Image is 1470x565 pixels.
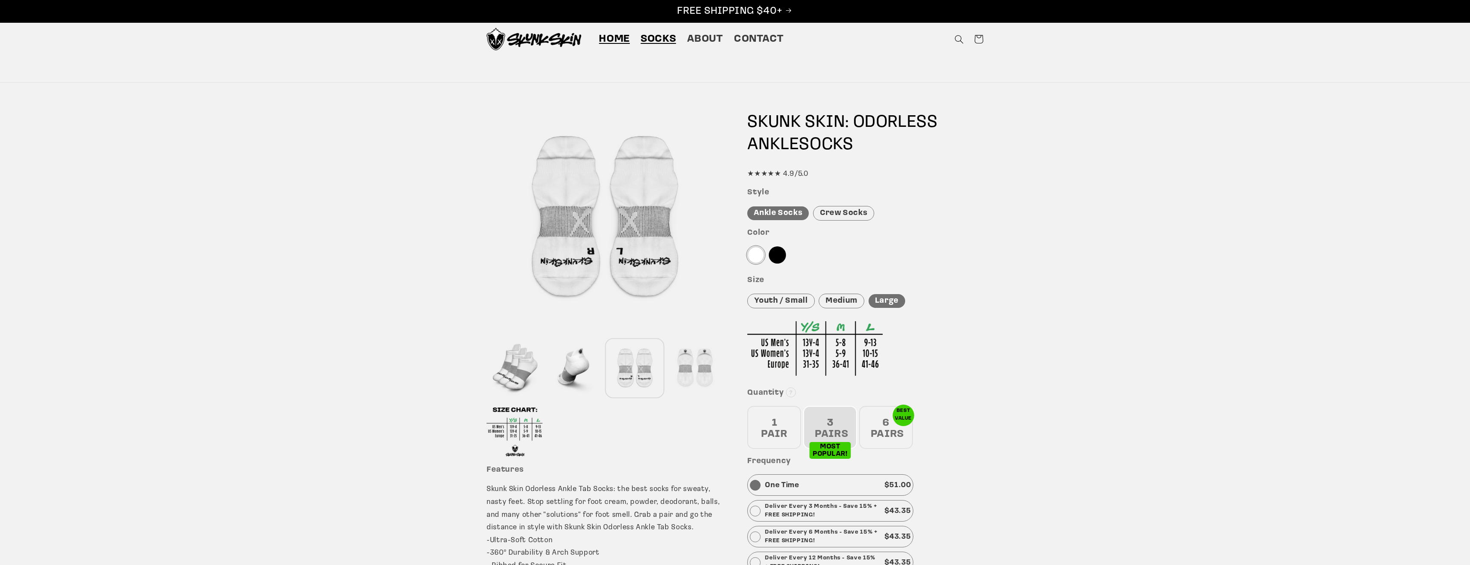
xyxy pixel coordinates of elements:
div: 3 PAIRS [803,406,857,449]
p: Deliver Every 6 Months - Save 15% + FREE SHIPPING! [765,528,880,545]
summary: Search [949,29,969,49]
div: Youth / Small [747,294,814,309]
div: Medium [819,294,864,309]
p: One Time [765,479,799,492]
a: About [681,27,728,51]
span: Socks [641,33,676,46]
a: Contact [728,27,789,51]
h3: Style [747,188,983,198]
p: $ [884,531,911,544]
div: ★★★★★ 4.9/5.0 [747,168,983,181]
h3: Quantity [747,388,983,398]
span: Home [599,33,630,46]
p: $ [884,505,911,518]
p: Deliver Every 3 Months - Save 15% + FREE SHIPPING! [765,502,880,519]
div: Ankle Socks [747,206,809,221]
div: Large [869,294,905,308]
p: $ [884,479,911,492]
span: Contact [734,33,783,46]
span: About [687,33,723,46]
a: Home [594,27,635,51]
h3: Size [747,276,983,286]
a: Socks [635,27,681,51]
div: Crew Socks [813,206,874,221]
img: Skunk Skin Anti-Odor Socks. [487,28,581,50]
h3: Features [487,465,723,475]
span: 43.35 [889,533,911,540]
div: 1 PAIR [747,406,801,449]
span: ANKLE [747,136,799,154]
span: 43.35 [889,507,911,515]
h1: SKUNK SKIN: ODORLESS SOCKS [747,111,983,156]
span: 51.00 [889,482,911,489]
h3: Color [747,228,983,238]
div: 6 PAIRS [859,406,913,449]
img: Sizing Chart [747,321,883,376]
p: FREE SHIPPING $40+ [9,5,1461,18]
h3: Frequency [747,457,983,467]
